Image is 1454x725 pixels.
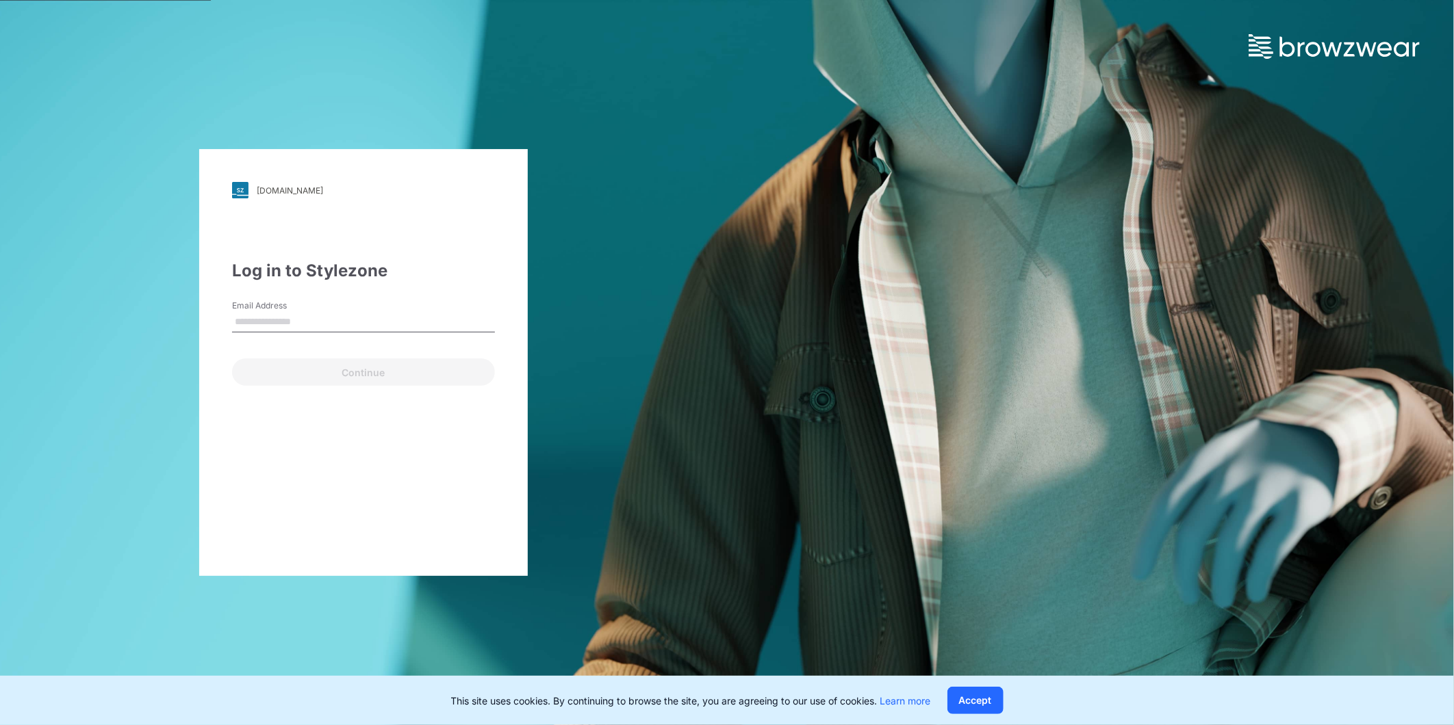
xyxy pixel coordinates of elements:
label: Email Address [232,300,328,312]
img: svg+xml;base64,PHN2ZyB3aWR0aD0iMjgiIGhlaWdodD0iMjgiIHZpZXdCb3g9IjAgMCAyOCAyOCIgZmlsbD0ibm9uZSIgeG... [232,182,248,198]
button: Accept [947,687,1004,714]
img: browzwear-logo.73288ffb.svg [1249,34,1420,59]
a: [DOMAIN_NAME] [232,182,495,198]
div: [DOMAIN_NAME] [257,185,323,196]
a: Learn more [880,695,931,707]
p: This site uses cookies. By continuing to browse the site, you are agreeing to our use of cookies. [451,694,931,708]
div: Log in to Stylezone [232,259,495,283]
